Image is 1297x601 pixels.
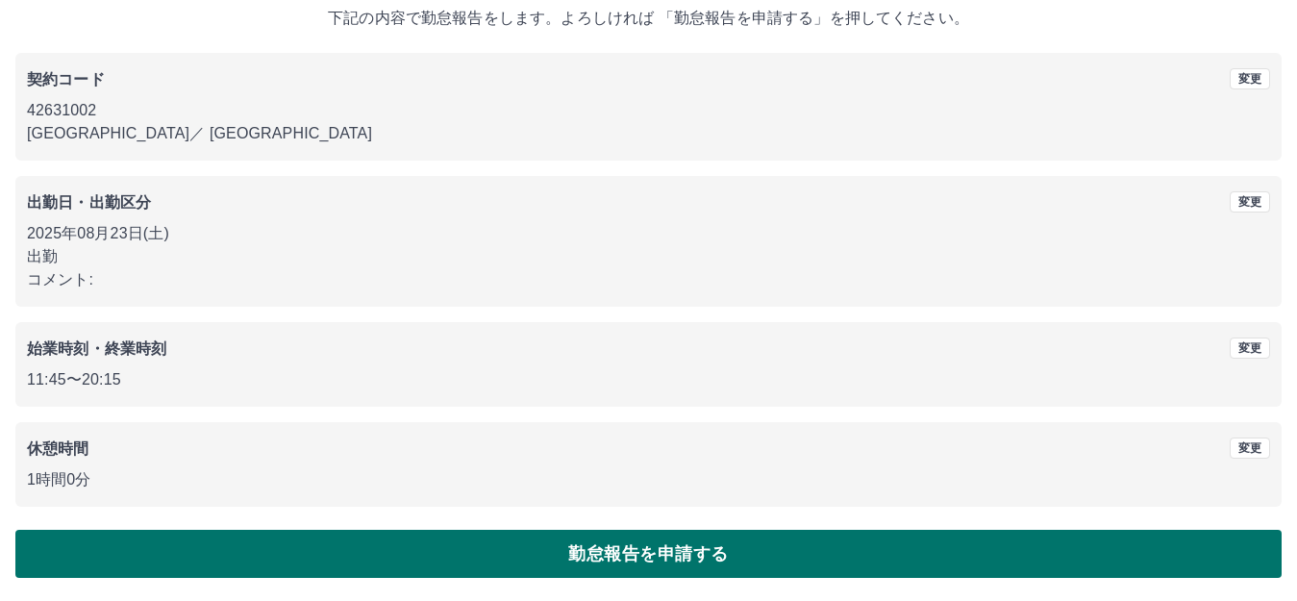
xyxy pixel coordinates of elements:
[1230,68,1270,89] button: 変更
[1230,338,1270,359] button: 変更
[27,99,1270,122] p: 42631002
[27,71,105,88] b: 契約コード
[1230,438,1270,459] button: 変更
[27,268,1270,291] p: コメント:
[15,7,1282,30] p: 下記の内容で勤怠報告をします。よろしければ 「勤怠報告を申請する」を押してください。
[27,440,89,457] b: 休憩時間
[15,530,1282,578] button: 勤怠報告を申請する
[27,194,151,211] b: 出勤日・出勤区分
[27,368,1270,391] p: 11:45 〜 20:15
[27,340,166,357] b: 始業時刻・終業時刻
[27,222,1270,245] p: 2025年08月23日(土)
[27,468,1270,491] p: 1時間0分
[27,245,1270,268] p: 出勤
[1230,191,1270,213] button: 変更
[27,122,1270,145] p: [GEOGRAPHIC_DATA] ／ [GEOGRAPHIC_DATA]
